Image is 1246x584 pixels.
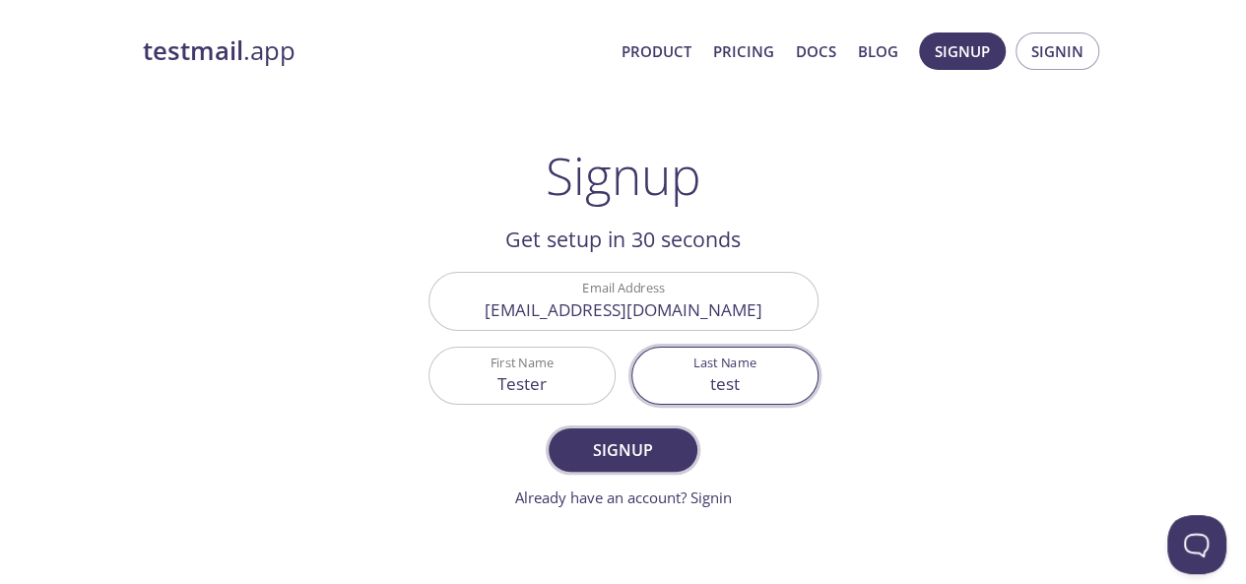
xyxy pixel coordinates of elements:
strong: testmail [143,33,243,68]
span: Signup [570,436,675,464]
button: Signup [549,428,696,472]
a: testmail.app [143,34,606,68]
h1: Signup [546,146,701,205]
a: Product [622,38,691,64]
span: Signup [935,38,990,64]
a: Pricing [713,38,774,64]
span: Signin [1031,38,1083,64]
a: Already have an account? Signin [515,487,732,507]
button: Signup [919,32,1006,70]
iframe: Help Scout Beacon - Open [1167,515,1226,574]
button: Signin [1016,32,1099,70]
h2: Get setup in 30 seconds [428,223,819,256]
a: Docs [796,38,836,64]
a: Blog [858,38,898,64]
